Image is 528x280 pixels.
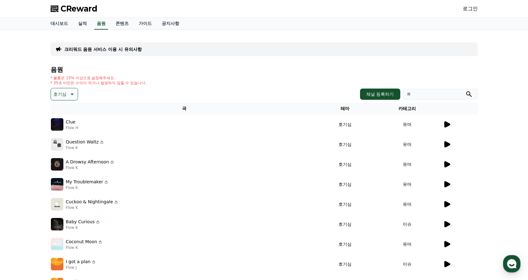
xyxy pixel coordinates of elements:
p: * 35초 미만은 수익이 적거나 발생하지 않을 수 있습니다. [51,80,147,85]
td: 호기심 [318,194,372,214]
td: 유머 [372,114,443,134]
button: 호기심 [51,88,78,100]
p: Flow K [66,145,104,150]
p: I got a plan [66,258,91,265]
a: 가이드 [134,18,157,30]
img: music [51,178,63,191]
p: A Drowsy Afternoon [66,159,109,165]
p: * 볼륨은 15% 이상으로 설정해주세요. [51,75,147,80]
a: CReward [51,4,97,14]
td: 유머 [372,234,443,254]
th: 테마 [318,103,372,114]
p: Flow J [66,265,96,270]
td: 호기심 [318,234,372,254]
th: 곡 [51,103,318,114]
p: Flow K [66,245,103,250]
p: Coconut Moon [66,239,97,245]
a: 실적 [73,18,92,30]
td: 호기심 [318,174,372,194]
td: 호기심 [318,114,372,134]
a: 콘텐츠 [111,18,134,30]
a: 음원 [94,18,108,30]
td: 유머 [372,174,443,194]
p: Flow K [66,165,115,170]
td: 호기심 [318,214,372,234]
p: Flow K [66,225,101,230]
img: music [51,258,63,270]
td: 유머 [372,154,443,174]
p: Question Waltz [66,139,99,145]
td: 유머 [372,134,443,154]
a: 크리워드 음원 서비스 이용 시 유의사항 [64,46,142,52]
img: music [51,198,63,210]
p: Baby Curious [66,219,95,225]
a: 대시보드 [46,18,73,30]
img: music [51,238,63,250]
img: music [51,118,63,131]
th: 카테고리 [372,103,443,114]
p: Cuckoo & Nightingale [66,199,113,205]
img: music [51,138,63,151]
p: Flow K [66,205,119,210]
a: 공지사항 [157,18,184,30]
img: music [51,218,63,230]
span: CReward [61,4,97,14]
p: My Troublemaker [66,179,103,185]
td: 호기심 [318,134,372,154]
td: 이슈 [372,214,443,234]
td: 이슈 [372,254,443,274]
a: 로그인 [463,5,478,12]
p: 호기심 [53,90,67,99]
h4: 음원 [51,66,478,73]
p: Flow H [66,125,78,130]
td: 유머 [372,194,443,214]
button: 채널 등록하기 [360,89,400,100]
p: Flow K [66,185,109,190]
td: 호기심 [318,154,372,174]
img: music [51,158,63,171]
td: 호기심 [318,254,372,274]
p: Clue [66,119,76,125]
